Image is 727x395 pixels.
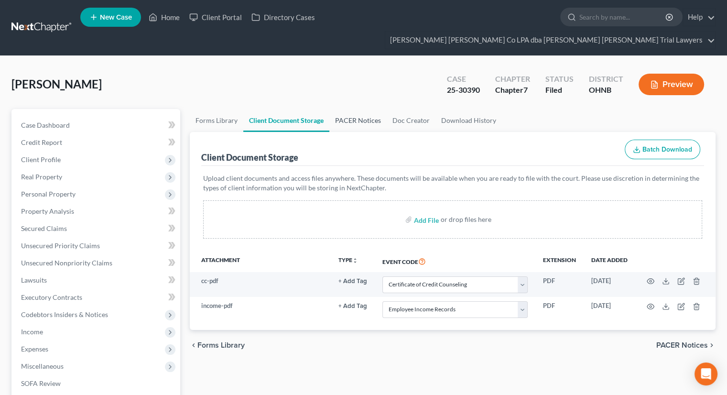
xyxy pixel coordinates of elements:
td: [DATE] [584,297,635,322]
i: chevron_right [708,341,716,349]
span: 7 [523,85,528,94]
button: + Add Tag [338,278,367,285]
span: New Case [100,14,132,21]
span: Case Dashboard [21,121,70,129]
span: SOFA Review [21,379,61,387]
div: Chapter [495,85,530,96]
span: Personal Property [21,190,76,198]
div: Status [545,74,574,85]
td: [DATE] [584,272,635,297]
span: Expenses [21,345,48,353]
th: Date added [584,250,635,272]
a: Case Dashboard [13,117,180,134]
span: Unsecured Priority Claims [21,241,100,250]
button: TYPEunfold_more [338,257,358,263]
span: Property Analysis [21,207,74,215]
a: [PERSON_NAME] [PERSON_NAME] Co LPA dba [PERSON_NAME] [PERSON_NAME] Trial Lawyers [385,32,715,49]
button: + Add Tag [338,303,367,309]
td: PDF [535,272,584,297]
span: PACER Notices [656,341,708,349]
td: PDF [535,297,584,322]
span: Lawsuits [21,276,47,284]
button: Batch Download [625,140,700,160]
a: + Add Tag [338,276,367,285]
a: Download History [435,109,502,132]
span: [PERSON_NAME] [11,77,102,91]
div: Case [447,74,480,85]
i: chevron_left [190,341,197,349]
a: Client Document Storage [243,109,329,132]
th: Event Code [375,250,535,272]
a: Unsecured Nonpriority Claims [13,254,180,272]
button: Preview [639,74,704,95]
td: income-pdf [190,297,331,322]
span: Batch Download [642,145,692,154]
span: Credit Report [21,138,62,146]
i: unfold_more [352,258,358,263]
div: District [589,74,623,85]
a: Client Portal [184,9,247,26]
p: Upload client documents and access files anywhere. These documents will be available when you are... [203,174,702,193]
a: Unsecured Priority Claims [13,237,180,254]
a: Secured Claims [13,220,180,237]
a: + Add Tag [338,301,367,310]
td: cc-pdf [190,272,331,297]
span: Forms Library [197,341,245,349]
span: Unsecured Nonpriority Claims [21,259,112,267]
div: 25-30390 [447,85,480,96]
a: Doc Creator [387,109,435,132]
span: Client Profile [21,155,61,164]
th: Attachment [190,250,331,272]
span: Codebtors Insiders & Notices [21,310,108,318]
div: Chapter [495,74,530,85]
span: Miscellaneous [21,362,64,370]
a: SOFA Review [13,375,180,392]
th: Extension [535,250,584,272]
a: Credit Report [13,134,180,151]
a: Executory Contracts [13,289,180,306]
span: Executory Contracts [21,293,82,301]
span: Real Property [21,173,62,181]
a: PACER Notices [329,109,387,132]
a: Home [144,9,184,26]
div: or drop files here [441,215,491,224]
a: Property Analysis [13,203,180,220]
button: chevron_left Forms Library [190,341,245,349]
a: Lawsuits [13,272,180,289]
input: Search by name... [579,8,667,26]
a: Forms Library [190,109,243,132]
a: Directory Cases [247,9,320,26]
button: PACER Notices chevron_right [656,341,716,349]
div: Filed [545,85,574,96]
div: OHNB [589,85,623,96]
div: Client Document Storage [201,152,298,163]
a: Help [683,9,715,26]
span: Income [21,328,43,336]
div: Open Intercom Messenger [694,362,717,385]
span: Secured Claims [21,224,67,232]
